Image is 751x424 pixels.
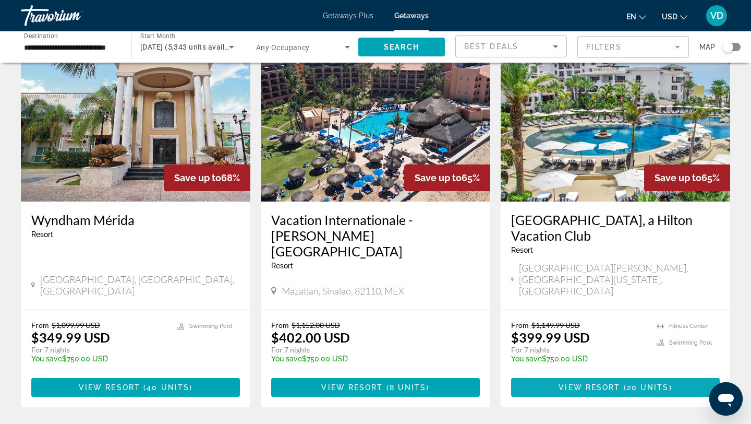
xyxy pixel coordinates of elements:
span: Any Occupancy [256,43,310,52]
span: 20 units [627,383,669,392]
a: Vacation Internationale - [PERSON_NAME][GEOGRAPHIC_DATA] [271,212,480,259]
p: For 7 nights [31,345,166,355]
span: You save [511,355,542,363]
button: Change language [626,9,646,24]
span: $1,149.99 USD [531,321,580,329]
span: From [271,321,289,329]
span: USD [662,13,677,21]
div: 65% [404,164,490,191]
span: From [511,321,529,329]
span: You save [271,355,302,363]
span: 40 units [147,383,189,392]
span: $1,152.00 USD [292,321,340,329]
span: View Resort [321,383,383,392]
span: Save up to [415,172,462,183]
span: $1,099.99 USD [52,321,100,329]
p: $399.99 USD [511,329,590,345]
span: You save [31,355,62,363]
p: $750.00 USD [271,355,469,363]
a: Wyndham Mérida [31,212,240,228]
span: Save up to [655,172,701,183]
iframe: Button to launch messaging window [709,382,743,416]
span: From [31,321,49,329]
span: Swimming Pool [669,339,712,346]
span: ( ) [140,383,192,392]
span: Map [699,40,715,54]
img: ii_tmz1.jpg [261,34,490,202]
span: ( ) [383,383,430,392]
button: Change currency [662,9,687,24]
p: $402.00 USD [271,329,350,345]
button: Filter [577,36,689,58]
span: Destination [24,32,58,39]
a: Travorium [21,2,125,29]
span: Mazatlan, Sinalao, 82110, MEX [282,285,404,297]
button: User Menu [703,5,730,27]
span: VD [710,10,723,21]
img: RF29E02X.jpg [501,34,730,202]
span: [DATE] (5,343 units available) [140,43,241,51]
div: 68% [164,164,250,191]
a: Getaways [394,11,429,20]
span: Search [384,43,419,51]
span: Fitness Center [669,323,708,329]
span: Save up to [174,172,221,183]
button: View Resort(8 units) [271,378,480,397]
button: Search [358,38,445,56]
span: ( ) [620,383,672,392]
img: DA34E01X.jpg [21,34,250,202]
mat-select: Sort by [464,40,558,53]
p: $750.00 USD [511,355,646,363]
a: [GEOGRAPHIC_DATA], a Hilton Vacation Club [511,212,720,243]
span: Resort [511,246,533,254]
span: [GEOGRAPHIC_DATA][PERSON_NAME], [GEOGRAPHIC_DATA][US_STATE], [GEOGRAPHIC_DATA] [519,262,720,297]
div: 65% [644,164,730,191]
p: $349.99 USD [31,329,110,345]
button: View Resort(20 units) [511,378,720,397]
span: Best Deals [464,42,518,51]
a: Getaways Plus [323,11,373,20]
span: View Resort [559,383,620,392]
p: $750.00 USD [31,355,166,363]
button: View Resort(40 units) [31,378,240,397]
span: [GEOGRAPHIC_DATA], [GEOGRAPHIC_DATA], [GEOGRAPHIC_DATA] [40,274,240,297]
span: Resort [31,230,53,239]
span: Start Month [140,32,175,40]
span: View Resort [79,383,140,392]
span: Swimming Pool [189,323,232,329]
p: For 7 nights [271,345,469,355]
span: 8 units [390,383,427,392]
span: Resort [271,262,293,270]
p: For 7 nights [511,345,646,355]
span: en [626,13,636,21]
